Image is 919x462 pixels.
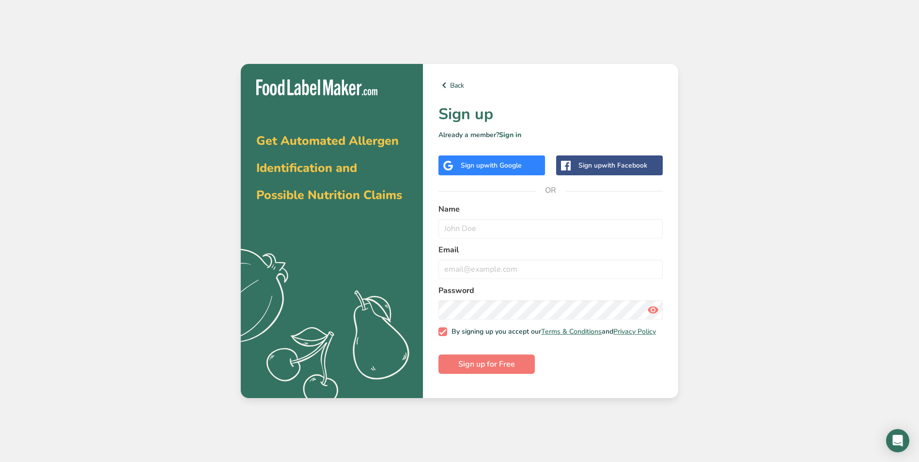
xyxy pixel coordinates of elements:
[602,161,647,170] span: with Facebook
[438,79,663,91] a: Back
[458,358,515,370] span: Sign up for Free
[438,285,663,296] label: Password
[438,103,663,126] h1: Sign up
[447,327,656,336] span: By signing up you accept our and
[541,327,602,336] a: Terms & Conditions
[461,160,522,170] div: Sign up
[578,160,647,170] div: Sign up
[438,130,663,140] p: Already a member?
[438,244,663,256] label: Email
[256,79,377,95] img: Food Label Maker
[499,130,521,139] a: Sign in
[484,161,522,170] span: with Google
[256,133,402,203] span: Get Automated Allergen Identification and Possible Nutrition Claims
[886,429,909,452] div: Open Intercom Messenger
[438,219,663,238] input: John Doe
[536,176,565,205] span: OR
[438,260,663,279] input: email@example.com
[613,327,656,336] a: Privacy Policy
[438,203,663,215] label: Name
[438,354,535,374] button: Sign up for Free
